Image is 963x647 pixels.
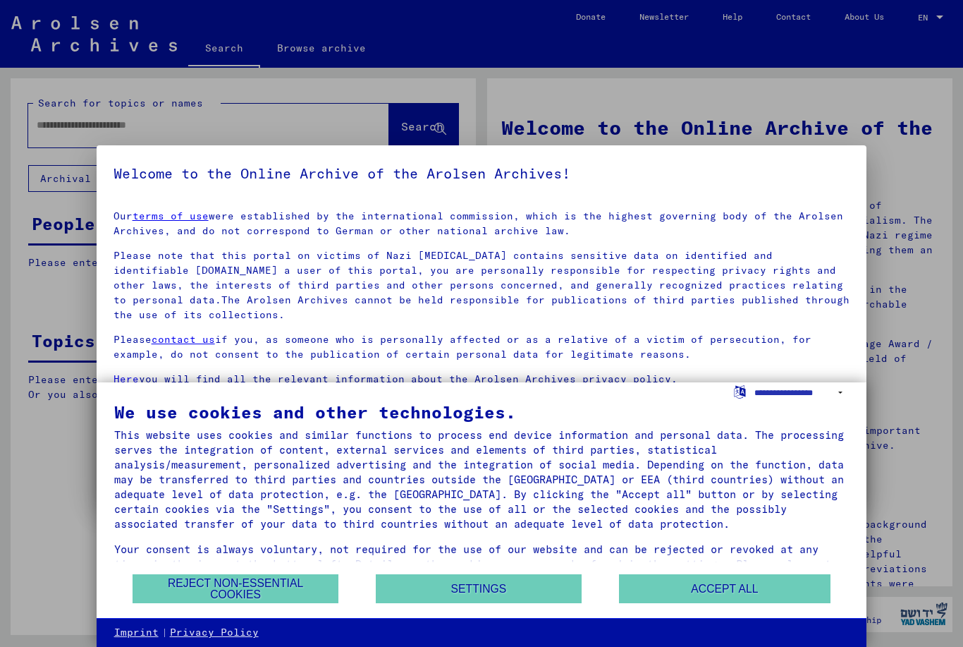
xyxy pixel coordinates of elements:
a: Imprint [114,626,159,640]
a: Here [114,373,139,385]
a: Privacy Policy [170,626,259,640]
a: contact us [152,333,215,346]
button: Reject non-essential cookies [133,574,338,603]
p: Our were established by the international commission, which is the highest governing body of the ... [114,209,850,238]
p: you will find all the relevant information about the Arolsen Archives privacy policy. [114,372,850,387]
p: Please if you, as someone who is personally affected or as a relative of a victim of persecution,... [114,332,850,362]
button: Accept all [619,574,830,603]
div: This website uses cookies and similar functions to process end device information and personal da... [114,428,849,531]
div: Your consent is always voluntary, not required for the use of our website and can be rejected or ... [114,542,849,586]
p: Please note that this portal on victims of Nazi [MEDICAL_DATA] contains sensitive data on identif... [114,248,850,322]
a: terms of use [133,210,209,222]
button: Settings [376,574,582,603]
div: We use cookies and other technologies. [114,404,849,421]
h5: Welcome to the Online Archive of the Arolsen Archives! [114,162,850,185]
